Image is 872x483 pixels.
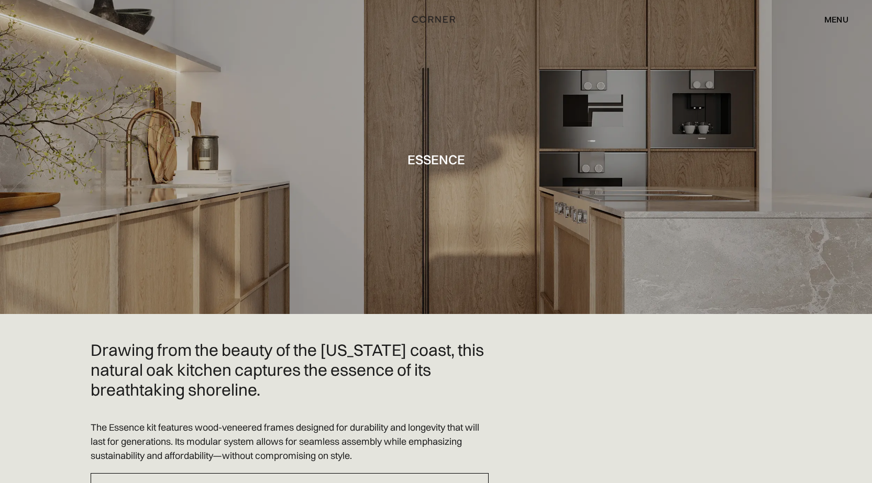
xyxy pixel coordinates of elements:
h1: Essence [407,152,465,166]
div: menu [824,15,848,24]
div: menu [814,10,848,28]
h2: Drawing from the beauty of the [US_STATE] coast, this natural oak kitchen captures the essence of... [91,340,489,399]
p: The Essence kit features wood-veneered frames designed for durability and longevity that will las... [91,420,489,463]
a: home [400,13,472,26]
